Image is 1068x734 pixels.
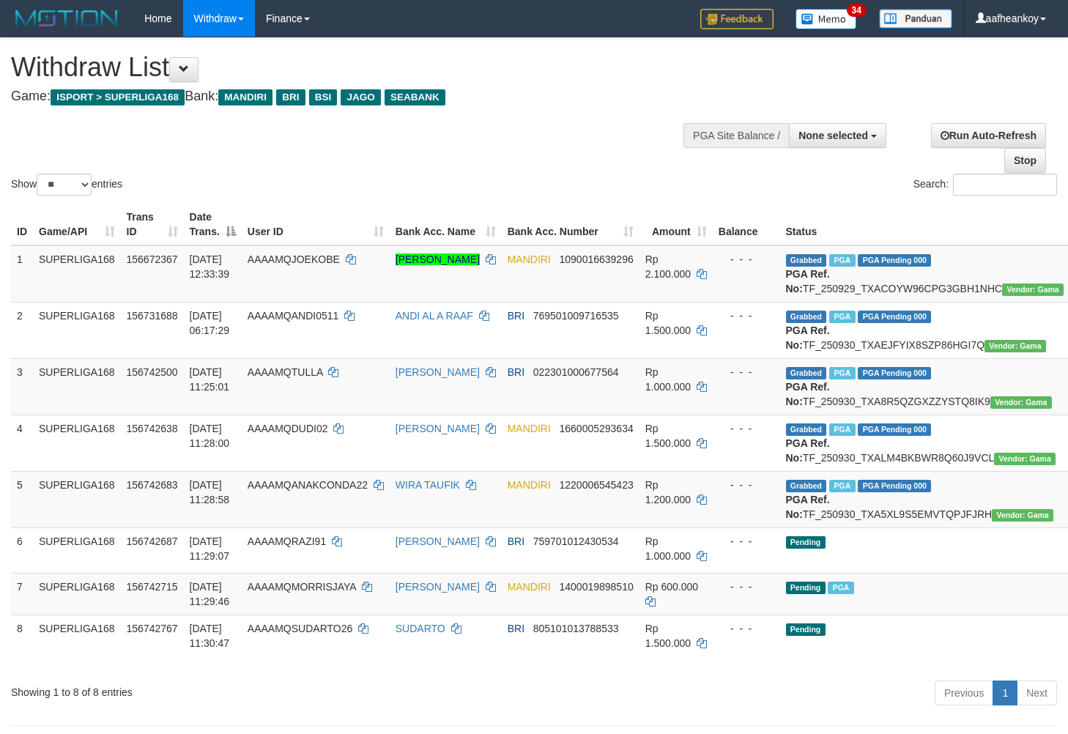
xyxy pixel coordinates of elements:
[37,174,92,196] select: Showentries
[560,253,634,265] span: Copy 1090016639296 to clipboard
[508,253,551,265] span: MANDIRI
[786,623,826,636] span: Pending
[858,311,931,323] span: PGA Pending
[248,310,339,322] span: AAAAMQANDI0511
[248,581,356,593] span: AAAAMQMORRISJAYA
[11,358,33,415] td: 3
[935,681,993,705] a: Previous
[719,252,774,267] div: - - -
[33,245,121,303] td: SUPERLIGA168
[508,623,524,634] span: BRI
[341,89,380,105] span: JAGO
[127,535,178,547] span: 156742687
[11,7,122,29] img: MOTION_logo.png
[786,381,830,407] b: PGA Ref. No:
[858,254,931,267] span: PGA Pending
[276,89,305,105] span: BRI
[127,623,178,634] span: 156742767
[33,615,121,675] td: SUPERLIGA168
[396,581,480,593] a: [PERSON_NAME]
[11,415,33,471] td: 4
[508,423,551,434] span: MANDIRI
[829,254,855,267] span: Marked by aafsengchandara
[11,53,697,82] h1: Withdraw List
[11,204,33,245] th: ID
[992,509,1053,522] span: Vendor URL: https://trx31.1velocity.biz
[242,204,390,245] th: User ID: activate to sort column ascending
[829,367,855,379] span: Marked by aafheankoy
[11,679,434,700] div: Showing 1 to 8 of 8 entries
[248,479,368,491] span: AAAAMQANAKCONDA22
[248,366,323,378] span: AAAAMQTULLA
[829,311,855,323] span: Marked by aafromsomean
[533,366,619,378] span: Copy 022301000677564 to clipboard
[798,130,868,141] span: None selected
[719,308,774,323] div: - - -
[994,453,1056,465] span: Vendor URL: https://trx31.1velocity.biz
[828,582,853,594] span: Marked by aafsengchandara
[786,254,827,267] span: Grabbed
[508,479,551,491] span: MANDIRI
[796,9,857,29] img: Button%20Memo.svg
[1017,681,1057,705] a: Next
[396,623,445,634] a: SUDARTO
[533,310,619,322] span: Copy 769501009716535 to clipboard
[508,581,551,593] span: MANDIRI
[11,302,33,358] td: 2
[11,573,33,615] td: 7
[11,89,697,104] h4: Game: Bank:
[560,423,634,434] span: Copy 1660005293634 to clipboard
[190,366,230,393] span: [DATE] 11:25:01
[645,253,691,280] span: Rp 2.100.000
[127,479,178,491] span: 156742683
[786,325,830,351] b: PGA Ref. No:
[248,253,340,265] span: AAAAMQJOEKOBE
[786,268,830,294] b: PGA Ref. No:
[390,204,502,245] th: Bank Acc. Name: activate to sort column ascending
[11,615,33,675] td: 8
[309,89,338,105] span: BSI
[990,396,1052,409] span: Vendor URL: https://trx31.1velocity.biz
[789,123,886,148] button: None selected
[127,423,178,434] span: 156742638
[858,480,931,492] span: PGA Pending
[190,310,230,336] span: [DATE] 06:17:29
[533,623,619,634] span: Copy 805101013788533 to clipboard
[127,581,178,593] span: 156742715
[719,478,774,492] div: - - -
[127,310,178,322] span: 156731688
[786,423,827,436] span: Grabbed
[190,623,230,649] span: [DATE] 11:30:47
[645,310,691,336] span: Rp 1.500.000
[645,623,691,649] span: Rp 1.500.000
[829,423,855,436] span: Marked by aafsengchandara
[786,367,827,379] span: Grabbed
[218,89,272,105] span: MANDIRI
[953,174,1057,196] input: Search:
[719,579,774,594] div: - - -
[33,573,121,615] td: SUPERLIGA168
[33,302,121,358] td: SUPERLIGA168
[396,479,460,491] a: WIRA TAUFIK
[11,174,122,196] label: Show entries
[508,535,524,547] span: BRI
[51,89,185,105] span: ISPORT > SUPERLIGA168
[984,340,1046,352] span: Vendor URL: https://trx31.1velocity.biz
[248,623,352,634] span: AAAAMQSUDARTO26
[719,534,774,549] div: - - -
[858,367,931,379] span: PGA Pending
[645,366,691,393] span: Rp 1.000.000
[190,253,230,280] span: [DATE] 12:33:39
[184,204,242,245] th: Date Trans.: activate to sort column descending
[786,311,827,323] span: Grabbed
[786,494,830,520] b: PGA Ref. No:
[645,581,698,593] span: Rp 600.000
[190,535,230,562] span: [DATE] 11:29:07
[11,471,33,527] td: 5
[786,480,827,492] span: Grabbed
[33,358,121,415] td: SUPERLIGA168
[719,621,774,636] div: - - -
[508,366,524,378] span: BRI
[33,415,121,471] td: SUPERLIGA168
[786,582,826,594] span: Pending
